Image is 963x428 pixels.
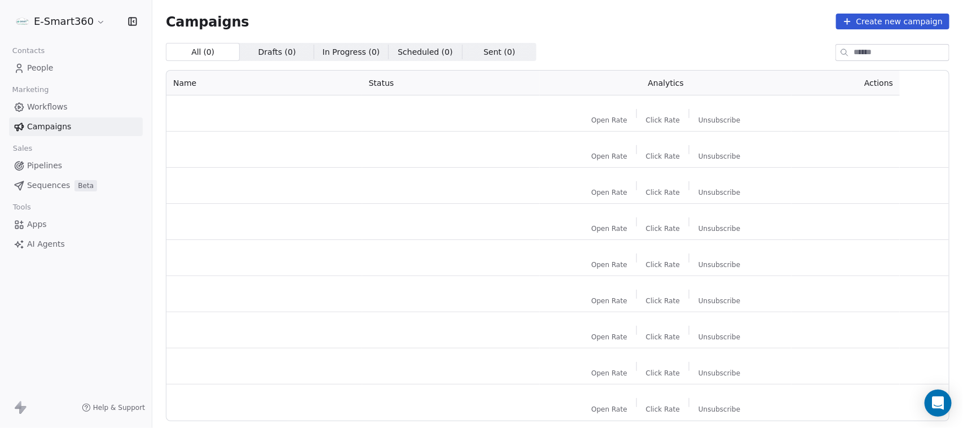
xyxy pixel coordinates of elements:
span: Unsubscribe [698,188,740,197]
span: Open Rate [591,260,627,269]
span: Beta [74,180,97,191]
span: Drafts ( 0 ) [258,46,296,58]
span: Open Rate [591,296,627,305]
a: AI Agents [9,235,143,254]
span: Sales [8,140,37,157]
span: Unsubscribe [698,333,740,342]
a: Workflows [9,98,143,116]
button: Create new campaign [836,14,949,29]
img: -.png [16,15,29,28]
span: Open Rate [591,333,627,342]
span: Campaigns [166,14,249,29]
a: Pipelines [9,156,143,175]
span: Unsubscribe [698,224,740,233]
span: Open Rate [591,369,627,378]
th: Name [166,71,362,95]
span: Click Rate [646,224,680,233]
button: E-Smart360 [14,12,108,31]
span: Unsubscribe [698,405,740,414]
span: In Progress ( 0 ) [323,46,380,58]
th: Analytics [540,71,791,95]
span: Click Rate [646,405,680,414]
span: Open Rate [591,152,627,161]
span: Open Rate [591,116,627,125]
span: Unsubscribe [698,152,740,161]
span: Sent ( 0 ) [483,46,515,58]
span: Marketing [7,81,54,98]
span: Click Rate [646,188,680,197]
span: Click Rate [646,260,680,269]
th: Status [362,71,540,95]
span: Pipelines [27,160,62,172]
span: Unsubscribe [698,260,740,269]
span: Click Rate [646,152,680,161]
span: AI Agents [27,238,65,250]
span: Unsubscribe [698,296,740,305]
span: Unsubscribe [698,369,740,378]
span: Open Rate [591,188,627,197]
span: People [27,62,54,74]
span: Contacts [7,42,50,59]
div: Open Intercom Messenger [925,390,952,417]
a: Apps [9,215,143,234]
span: Click Rate [646,116,680,125]
span: Apps [27,219,47,230]
span: Scheduled ( 0 ) [398,46,453,58]
a: Campaigns [9,117,143,136]
span: Open Rate [591,405,627,414]
span: Sequences [27,180,70,191]
span: Help & Support [93,403,145,412]
span: Click Rate [646,369,680,378]
a: Help & Support [82,403,145,412]
span: Click Rate [646,296,680,305]
span: Open Rate [591,224,627,233]
span: E-Smart360 [34,14,94,29]
th: Actions [791,71,900,95]
span: Workflows [27,101,68,113]
span: Unsubscribe [698,116,740,125]
a: SequencesBeta [9,176,143,195]
a: People [9,59,143,77]
span: Tools [8,199,36,216]
span: Click Rate [646,333,680,342]
span: Campaigns [27,121,71,133]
